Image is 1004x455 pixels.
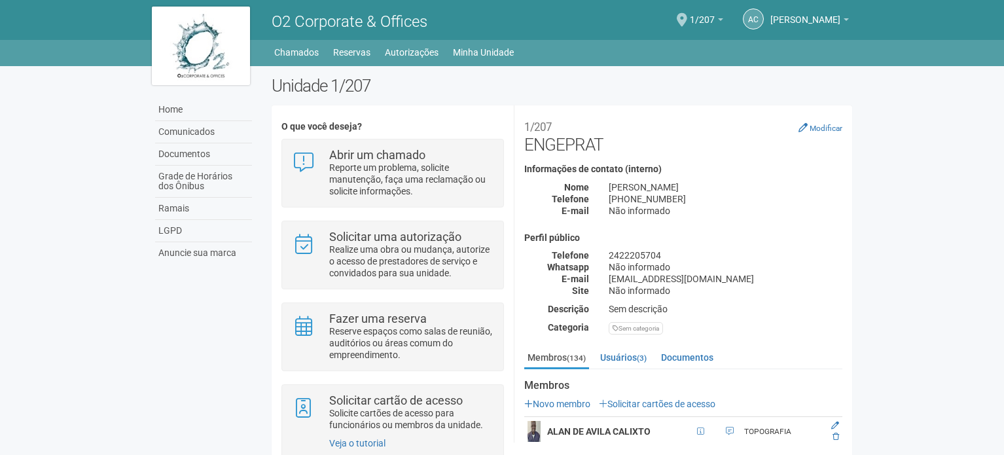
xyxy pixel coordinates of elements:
[155,166,252,198] a: Grade de Horários dos Ônibus
[599,273,852,285] div: [EMAIL_ADDRESS][DOMAIN_NAME]
[599,261,852,273] div: Não informado
[528,421,541,442] img: user.png
[155,220,252,242] a: LGPD
[329,230,461,244] strong: Solicitar uma autorização
[810,124,842,133] small: Modificar
[770,2,840,25] span: Andréa Cunha
[524,115,842,155] h2: ENGEPRAT
[609,322,663,335] div: Sem categoria
[292,231,493,279] a: Solicitar uma autorização Realize uma obra ou mudança, autorize o acesso de prestadores de serviç...
[572,285,589,296] strong: Site
[770,16,849,27] a: [PERSON_NAME]
[155,198,252,220] a: Ramais
[599,399,715,409] a: Solicitar cartões de acesso
[564,182,589,192] strong: Nome
[329,438,385,448] a: Veja o tutorial
[599,303,852,315] div: Sem descrição
[152,7,250,85] img: logo.jpg
[547,262,589,272] strong: Whatsapp
[597,348,650,367] a: Usuários(3)
[292,149,493,197] a: Abrir um chamado Reporte um problema, solicite manutenção, faça uma reclamação ou solicite inform...
[155,99,252,121] a: Home
[524,380,842,391] strong: Membros
[690,2,715,25] span: 1/207
[329,393,463,407] strong: Solicitar cartão de acesso
[329,407,493,431] p: Solicite cartões de acesso para funcionários ou membros da unidade.
[547,426,651,437] strong: ALAN DE AVILA CALIXTO
[524,348,589,369] a: Membros(134)
[524,399,590,409] a: Novo membro
[329,325,493,361] p: Reserve espaços como salas de reunião, auditórios ou áreas comum do empreendimento.
[562,274,589,284] strong: E-mail
[524,233,842,243] h4: Perfil público
[453,43,514,62] a: Minha Unidade
[548,304,589,314] strong: Descrição
[562,206,589,216] strong: E-mail
[155,121,252,143] a: Comunicados
[599,205,852,217] div: Não informado
[292,395,493,431] a: Solicitar cartão de acesso Solicite cartões de acesso para funcionários ou membros da unidade.
[155,143,252,166] a: Documentos
[798,122,842,133] a: Modificar
[274,43,319,62] a: Chamados
[272,12,427,31] span: O2 Corporate & Offices
[658,348,717,367] a: Documentos
[548,322,589,333] strong: Categoria
[599,285,852,297] div: Não informado
[552,250,589,261] strong: Telefone
[567,354,586,363] small: (134)
[281,122,503,132] h4: O que você deseja?
[637,354,647,363] small: (3)
[599,249,852,261] div: 2422205704
[329,312,427,325] strong: Fazer uma reserva
[524,164,842,174] h4: Informações de contato (interno)
[333,43,370,62] a: Reservas
[292,313,493,361] a: Fazer uma reserva Reserve espaços como salas de reunião, auditórios ou áreas comum do empreendime...
[385,43,439,62] a: Autorizações
[524,120,552,134] small: 1/207
[831,421,839,430] a: Editar membro
[599,193,852,205] div: [PHONE_NUMBER]
[743,9,764,29] a: AC
[599,181,852,193] div: [PERSON_NAME]
[744,426,825,437] div: TOPOGRAFIA
[272,76,852,96] h2: Unidade 1/207
[329,148,425,162] strong: Abrir um chamado
[833,432,839,441] a: Excluir membro
[690,16,723,27] a: 1/207
[329,244,493,279] p: Realize uma obra ou mudança, autorize o acesso de prestadores de serviço e convidados para sua un...
[329,162,493,197] p: Reporte um problema, solicite manutenção, faça uma reclamação ou solicite informações.
[552,194,589,204] strong: Telefone
[155,242,252,264] a: Anuncie sua marca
